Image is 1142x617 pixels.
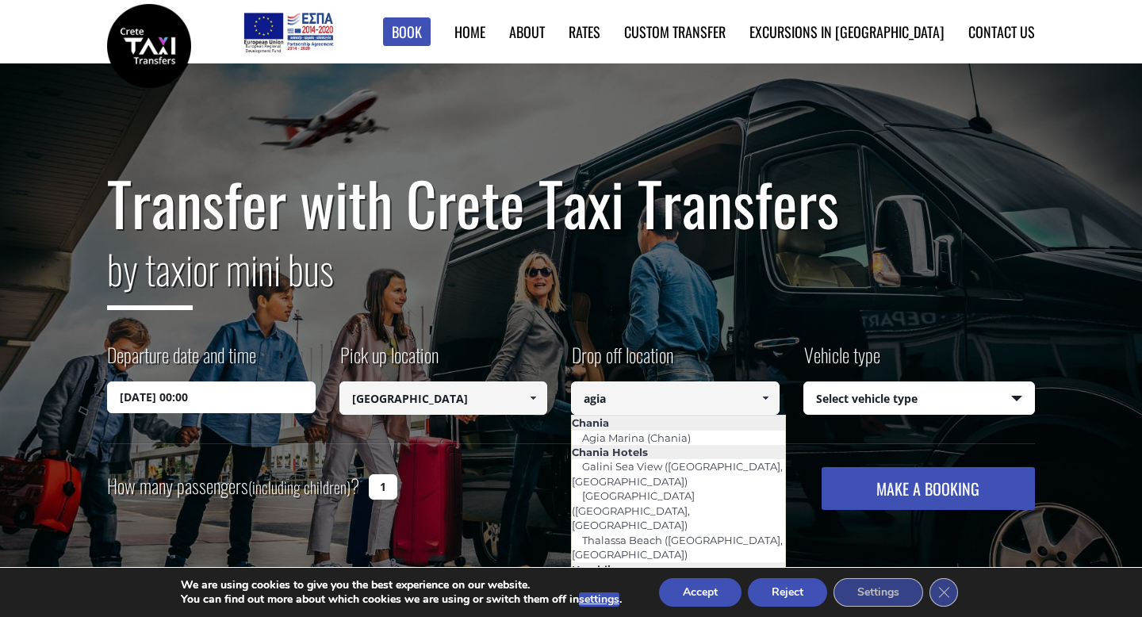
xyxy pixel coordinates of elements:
[339,381,548,415] input: Select pickup location
[659,578,742,607] button: Accept
[572,562,785,577] li: Heraklion
[572,427,701,449] a: Agia Marina (Chania)
[822,467,1035,510] button: MAKE A BOOKING
[749,21,945,42] a: Excursions in [GEOGRAPHIC_DATA]
[572,529,783,565] a: Thalassa Beach ([GEOGRAPHIC_DATA], [GEOGRAPHIC_DATA])
[748,578,827,607] button: Reject
[107,341,256,381] label: Departure date and time
[569,21,600,42] a: Rates
[339,341,439,381] label: Pick up location
[241,8,335,56] img: e-bannersEUERDF180X90.jpg
[968,21,1035,42] a: Contact us
[520,381,546,415] a: Show All Items
[804,382,1035,416] span: Select vehicle type
[803,341,880,381] label: Vehicle type
[107,467,359,506] label: How many passengers ?
[107,36,191,52] a: Crete Taxi Transfers | Safe Taxi Transfer Services from to Heraklion Airport, Chania Airport, Ret...
[107,239,193,310] span: by taxi
[571,381,780,415] input: Select drop-off location
[181,578,622,592] p: We are using cookies to give you the best experience on our website.
[454,21,485,42] a: Home
[624,21,726,42] a: Custom Transfer
[834,578,923,607] button: Settings
[572,485,698,536] a: [GEOGRAPHIC_DATA] ([GEOGRAPHIC_DATA], [GEOGRAPHIC_DATA])
[383,17,431,47] a: Book
[248,475,351,499] small: (including children)
[107,4,191,88] img: Crete Taxi Transfers | Safe Taxi Transfer Services from to Heraklion Airport, Chania Airport, Ret...
[579,592,619,607] button: settings
[107,170,1035,236] h1: Transfer with Crete Taxi Transfers
[572,445,785,459] li: Chania Hotels
[571,341,673,381] label: Drop off location
[929,578,958,607] button: Close GDPR Cookie Banner
[107,236,1035,322] h2: or mini bus
[181,592,622,607] p: You can find out more about which cookies we are using or switch them off in .
[572,416,785,430] li: Chania
[752,381,778,415] a: Show All Items
[572,455,783,492] a: Galini Sea View ([GEOGRAPHIC_DATA], [GEOGRAPHIC_DATA])
[509,21,545,42] a: About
